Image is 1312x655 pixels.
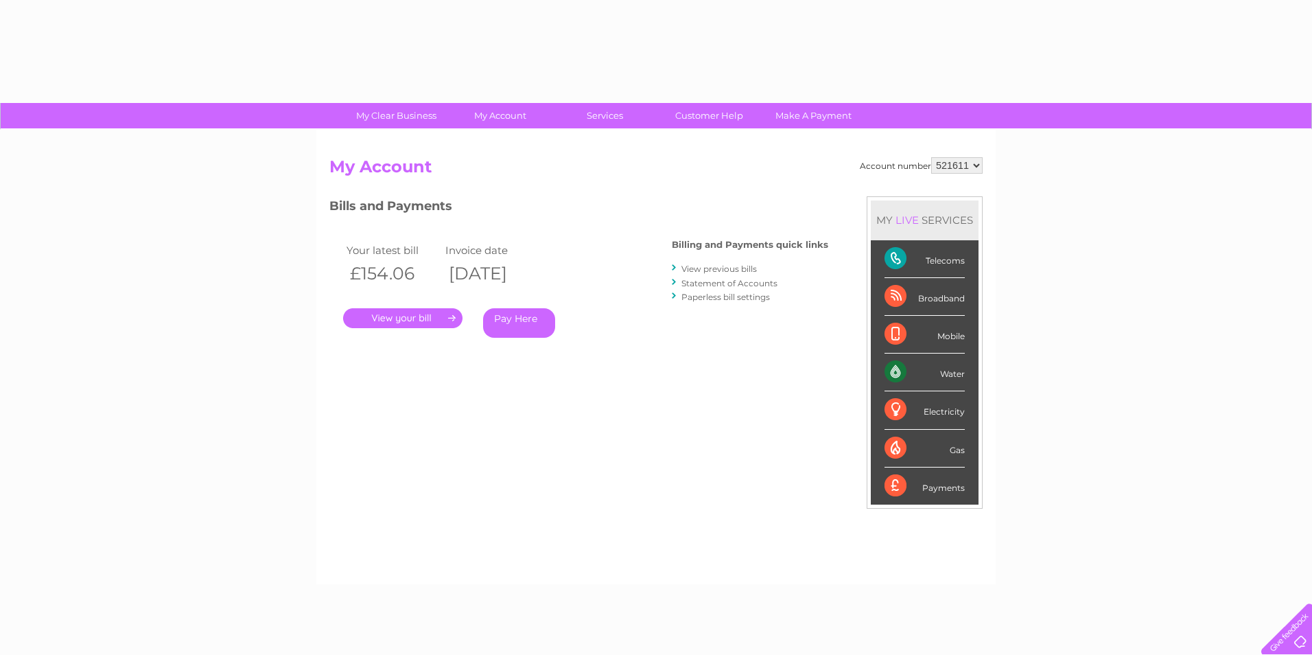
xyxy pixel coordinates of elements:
div: Telecoms [885,240,965,278]
div: Account number [860,157,983,174]
h3: Bills and Payments [329,196,828,220]
div: Water [885,354,965,391]
a: Paperless bill settings [681,292,770,302]
h4: Billing and Payments quick links [672,240,828,250]
div: Broadband [885,278,965,316]
div: LIVE [893,214,922,227]
div: Payments [885,468,965,505]
a: Make A Payment [757,103,870,128]
a: Pay Here [483,308,555,338]
a: . [343,308,462,328]
th: £154.06 [343,260,442,288]
a: My Clear Business [340,103,453,128]
a: Statement of Accounts [681,278,777,288]
a: My Account [444,103,557,128]
h2: My Account [329,157,983,183]
div: Mobile [885,316,965,354]
th: [DATE] [442,260,541,288]
a: View previous bills [681,264,757,274]
td: Invoice date [442,241,541,260]
td: Your latest bill [343,241,442,260]
div: Electricity [885,391,965,429]
a: Services [548,103,661,128]
div: MY SERVICES [871,200,979,240]
a: Customer Help [653,103,766,128]
div: Gas [885,430,965,468]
